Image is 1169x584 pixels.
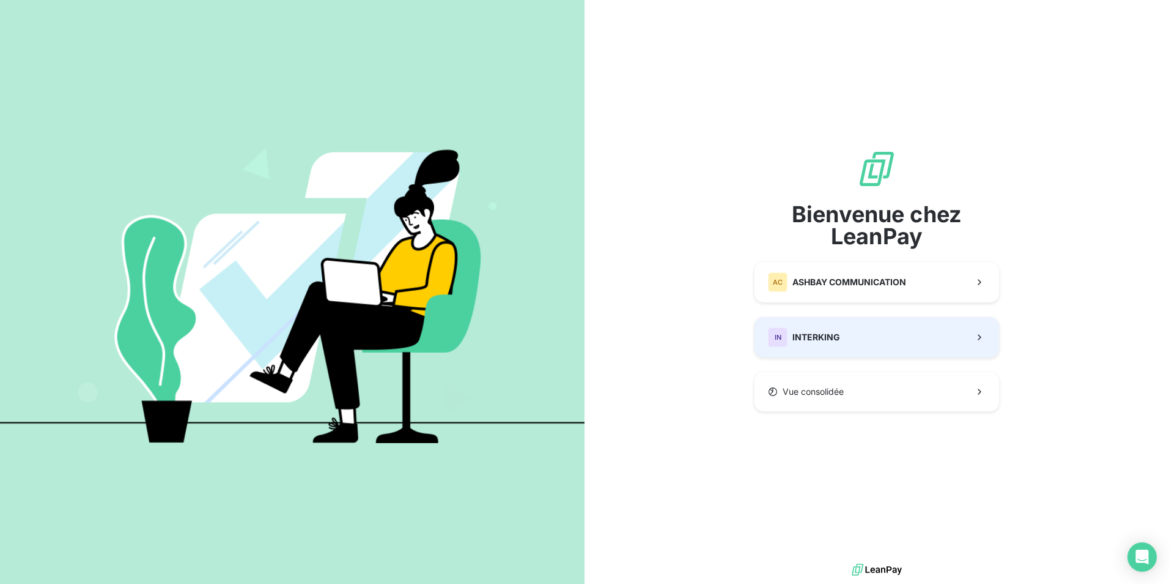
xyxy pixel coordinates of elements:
span: Bienvenue chez LeanPay [754,203,999,247]
span: Vue consolidée [783,386,844,398]
button: Vue consolidée [754,372,999,411]
span: ASHBAY COMMUNICATION [792,276,906,288]
span: INTERKING [792,331,840,343]
div: Open Intercom Messenger [1127,542,1157,572]
img: logo [852,561,902,579]
div: IN [768,328,787,347]
button: ININTERKING [754,317,999,358]
button: ACASHBAY COMMUNICATION [754,262,999,302]
img: logo sigle [857,149,896,189]
div: AC [768,272,787,292]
